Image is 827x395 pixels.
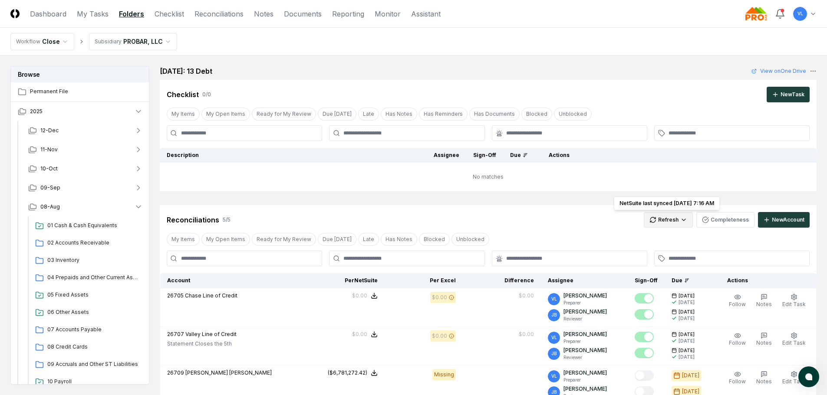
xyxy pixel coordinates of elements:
button: Has Notes [381,233,417,246]
a: 09 Accruals and Other ST Liabilities [32,357,143,372]
button: Completeness [696,212,755,228]
button: Mark complete [635,370,654,381]
button: Unblocked [451,233,489,246]
a: 03 Inventory [32,253,143,268]
a: 01 Cash & Cash Equivalents [32,218,143,234]
button: Has Documents [469,108,520,121]
div: $0.00 [519,330,534,338]
button: Notes [755,330,774,349]
p: Preparer [563,377,607,383]
span: 26709 [167,369,184,376]
a: Monitor [375,9,401,19]
span: Chase Line of Credit [185,292,237,299]
span: Edit Task [782,340,806,346]
span: VL [551,334,557,341]
button: Has Reminders [419,108,468,121]
button: Notes [755,369,774,387]
p: [PERSON_NAME] [563,385,607,393]
p: Statement Closes the 5th [167,340,237,348]
th: Per NetSuite [306,273,385,288]
div: 5 / 5 [223,216,231,224]
div: [DATE] [679,354,695,360]
button: Has Notes [381,108,417,121]
p: Preparer [563,300,607,306]
span: 03 Inventory [47,256,139,264]
p: Reviewer [563,316,607,322]
span: 04 Prepaids and Other Current Assets [47,274,139,281]
button: 11-Nov [21,140,150,159]
button: Ready for My Review [252,108,316,121]
button: Mark complete [635,309,654,320]
a: Documents [284,9,322,19]
button: Mark complete [635,293,654,304]
button: Due Today [318,108,356,121]
span: Follow [729,301,746,307]
button: ($6,781,272.42) [328,369,378,377]
button: My Open Items [201,108,250,121]
button: Blocked [521,108,552,121]
div: Subsidiary [95,38,122,46]
button: Mark complete [635,348,654,358]
div: New Task [781,91,804,98]
th: Assignee [541,273,628,288]
button: Late [358,233,379,246]
div: [DATE] [682,372,699,379]
span: 10 Payroll [47,378,139,385]
a: Permanent File [11,82,150,101]
button: 2025 [11,102,150,121]
button: My Open Items [201,233,250,246]
a: 10 Payroll [32,374,143,390]
div: Actions [720,277,810,284]
span: 08 Credit Cards [47,343,139,351]
a: Folders [119,9,144,19]
a: Reconciliations [194,9,244,19]
div: Due [672,277,706,284]
p: [PERSON_NAME] [563,308,607,316]
button: NewAccount [758,212,810,228]
p: Reviewer [563,354,607,361]
th: Assignee [427,148,466,163]
span: Notes [756,301,772,307]
a: 02 Accounts Receivable [32,235,143,251]
span: 11-Nov [40,146,58,153]
span: Permanent File [30,88,143,95]
button: $0.00 [352,330,378,338]
span: 26707 [167,331,184,337]
span: [PERSON_NAME] [PERSON_NAME] [185,369,272,376]
button: Mark complete [635,332,654,342]
span: [DATE] [679,293,695,299]
button: Follow [727,369,748,387]
span: Follow [729,340,746,346]
span: VL [797,10,803,17]
button: Due Today [318,233,356,246]
button: Ready for My Review [252,233,316,246]
button: My Items [167,233,200,246]
img: Logo [10,9,20,18]
a: My Tasks [77,9,109,19]
button: 10-Oct [21,159,150,178]
h2: [DATE]: 13 Debt [160,66,212,76]
span: 08-Aug [40,203,60,211]
span: Notes [756,378,772,385]
a: Reporting [332,9,364,19]
span: 09 Accruals and Other ST Liabilities [47,360,139,368]
div: Missing [432,369,456,380]
span: 07 Accounts Payable [47,326,139,333]
span: Edit Task [782,301,806,307]
span: Edit Task [782,378,806,385]
th: Sign-Off [628,273,665,288]
button: My Items [167,108,200,121]
th: Sign-Off [466,148,503,163]
a: Checklist [155,9,184,19]
a: Dashboard [30,9,66,19]
span: Valley Line of Credit [185,331,237,337]
div: Due [510,151,528,159]
button: atlas-launcher [798,366,819,387]
span: [DATE] [679,331,695,338]
a: 05 Fixed Assets [32,287,143,303]
span: VL [551,296,557,302]
p: [PERSON_NAME] [563,369,607,377]
div: New Account [772,216,804,224]
button: Follow [727,292,748,310]
div: [DATE] [679,299,695,306]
